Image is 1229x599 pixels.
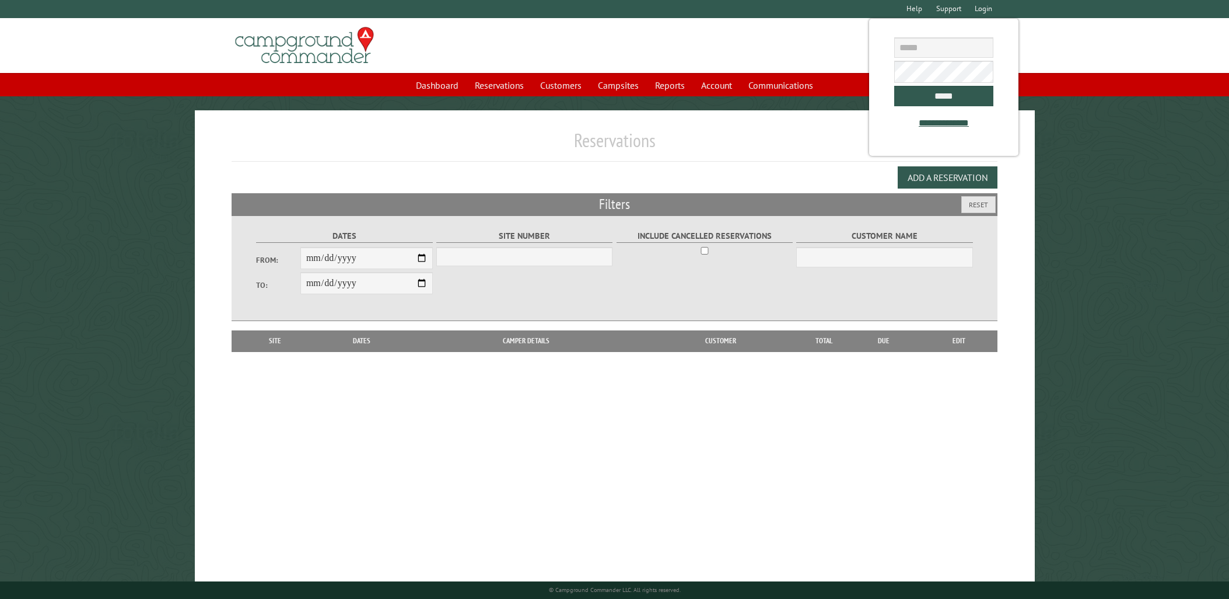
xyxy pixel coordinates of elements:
[232,23,377,68] img: Campground Commander
[549,586,681,594] small: © Campground Commander LLC. All rights reserved.
[232,129,998,161] h1: Reservations
[847,330,919,351] th: Due
[961,196,996,213] button: Reset
[920,330,997,351] th: Edit
[617,229,793,243] label: Include Cancelled Reservations
[313,330,411,351] th: Dates
[796,229,972,243] label: Customer Name
[411,330,641,351] th: Camper Details
[591,74,646,96] a: Campsites
[232,193,998,215] h2: Filters
[237,330,313,351] th: Site
[256,229,432,243] label: Dates
[648,74,692,96] a: Reports
[694,74,739,96] a: Account
[468,74,531,96] a: Reservations
[256,255,300,266] label: From:
[641,330,800,351] th: Customer
[256,280,300,291] label: To:
[533,74,589,96] a: Customers
[898,166,997,189] button: Add a Reservation
[800,330,847,351] th: Total
[436,229,612,243] label: Site Number
[741,74,820,96] a: Communications
[409,74,465,96] a: Dashboard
